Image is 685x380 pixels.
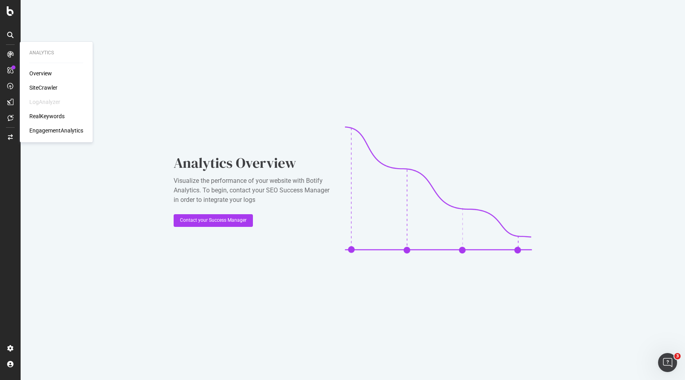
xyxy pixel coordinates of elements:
a: EngagementAnalytics [29,127,83,134]
button: Contact your Success Manager [174,214,253,227]
div: Visualize the performance of your website with Botify Analytics. To begin, contact your SEO Succe... [174,176,332,205]
div: Contact your Success Manager [180,217,247,224]
a: RealKeywords [29,112,65,120]
div: LogAnalyzer [29,98,60,106]
div: Analytics [29,50,83,56]
a: Overview [29,69,52,77]
a: SiteCrawler [29,84,57,92]
iframe: Intercom live chat [658,353,677,372]
div: Analytics Overview [174,153,332,173]
span: 3 [674,353,681,359]
img: CaL_T18e.png [345,127,532,253]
